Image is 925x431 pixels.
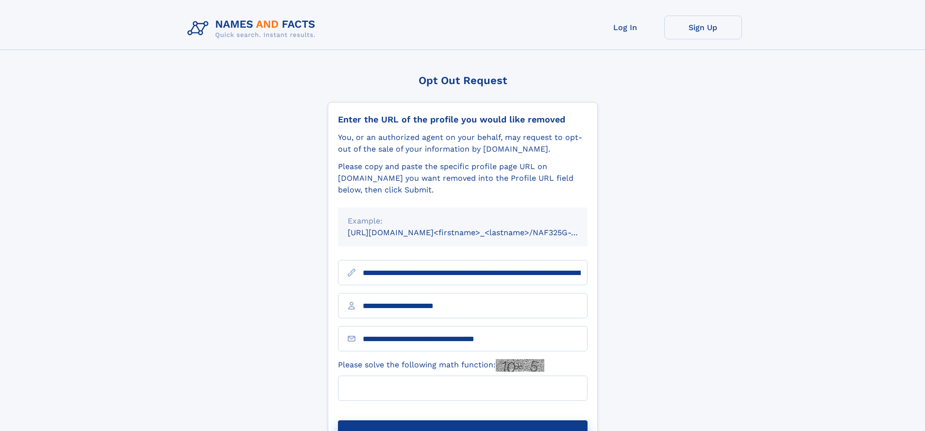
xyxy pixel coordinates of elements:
img: Logo Names and Facts [184,16,323,42]
div: Example: [348,215,578,227]
div: You, or an authorized agent on your behalf, may request to opt-out of the sale of your informatio... [338,132,588,155]
label: Please solve the following math function: [338,359,544,372]
small: [URL][DOMAIN_NAME]<firstname>_<lastname>/NAF325G-xxxxxxxx [348,228,606,237]
a: Log In [587,16,664,39]
div: Please copy and paste the specific profile page URL on [DOMAIN_NAME] you want removed into the Pr... [338,161,588,196]
div: Opt Out Request [328,74,598,86]
div: Enter the URL of the profile you would like removed [338,114,588,125]
a: Sign Up [664,16,742,39]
